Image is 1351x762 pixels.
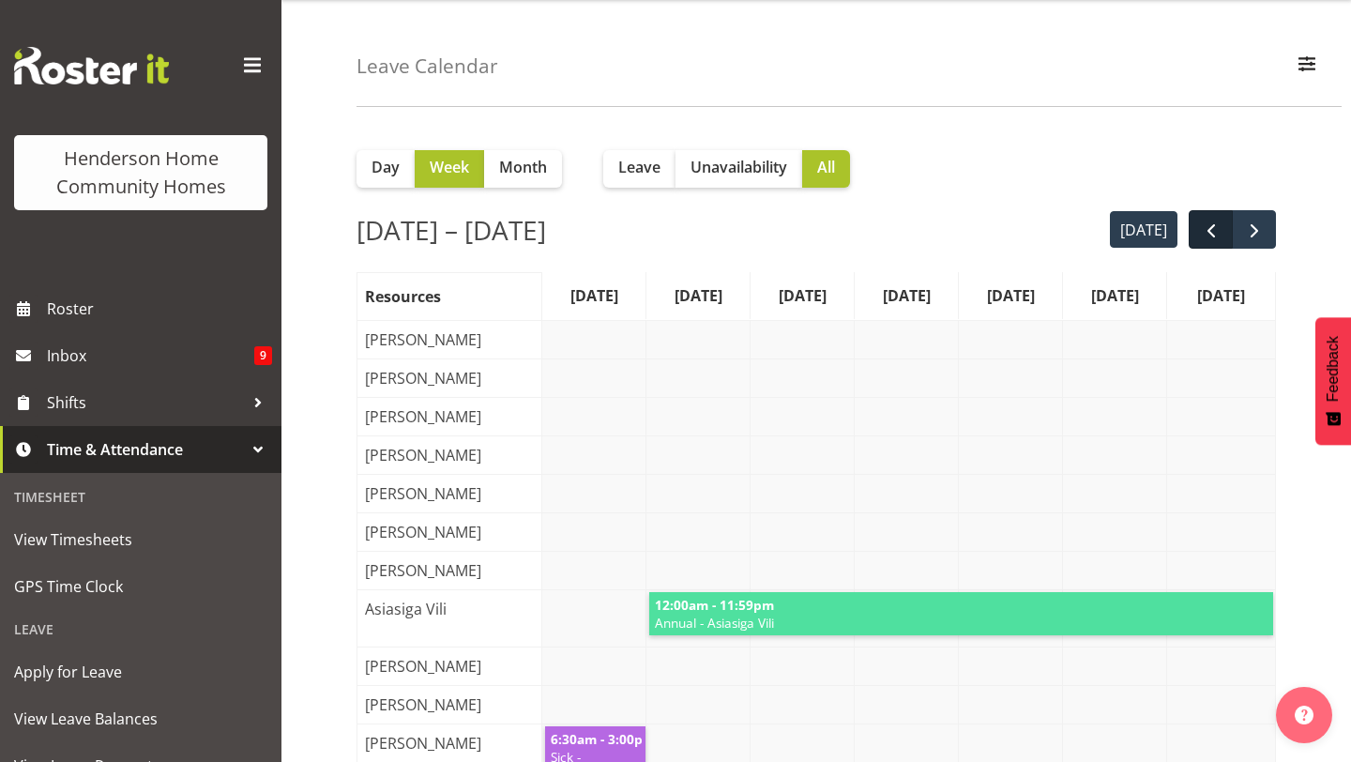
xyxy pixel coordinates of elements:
[879,284,934,307] span: [DATE]
[361,598,450,620] span: Asiasiga Vili
[691,156,787,178] span: Unavailability
[817,156,835,178] span: All
[499,156,547,178] span: Month
[1315,317,1351,445] button: Feedback - Show survey
[567,284,622,307] span: [DATE]
[361,693,485,716] span: [PERSON_NAME]
[361,559,485,582] span: [PERSON_NAME]
[372,156,400,178] span: Day
[549,730,642,748] span: 6:30am - 3:00pm
[675,150,802,188] button: Unavailability
[802,150,850,188] button: All
[1193,284,1249,307] span: [DATE]
[1295,706,1313,724] img: help-xxl-2.png
[983,284,1039,307] span: [DATE]
[357,210,546,250] h2: [DATE] – [DATE]
[5,478,277,516] div: Timesheet
[671,284,726,307] span: [DATE]
[47,342,254,370] span: Inbox
[47,295,272,323] span: Roster
[14,658,267,686] span: Apply for Leave
[361,328,485,351] span: [PERSON_NAME]
[361,482,485,505] span: [PERSON_NAME]
[1287,46,1327,87] button: Filter Employees
[415,150,484,188] button: Week
[1189,210,1233,249] button: prev
[484,150,562,188] button: Month
[603,150,675,188] button: Leave
[361,521,485,543] span: [PERSON_NAME]
[1110,211,1178,248] button: [DATE]
[1087,284,1143,307] span: [DATE]
[47,389,244,417] span: Shifts
[357,150,415,188] button: Day
[618,156,660,178] span: Leave
[361,655,485,678] span: [PERSON_NAME]
[5,563,277,610] a: GPS Time Clock
[361,405,485,428] span: [PERSON_NAME]
[430,156,469,178] span: Week
[5,648,277,695] a: Apply for Leave
[5,695,277,742] a: View Leave Balances
[5,516,277,563] a: View Timesheets
[14,572,267,601] span: GPS Time Clock
[47,435,244,464] span: Time & Attendance
[361,444,485,466] span: [PERSON_NAME]
[1232,210,1276,249] button: next
[357,55,498,77] h4: Leave Calendar
[14,526,267,554] span: View Timesheets
[653,614,1270,632] span: Annual - Asiasiga Vili
[653,596,776,614] span: 12:00am - 11:59pm
[14,47,169,84] img: Rosterit website logo
[33,145,249,201] div: Henderson Home Community Homes
[1325,336,1342,402] span: Feedback
[254,346,272,365] span: 9
[14,705,267,733] span: View Leave Balances
[775,284,830,307] span: [DATE]
[361,732,485,754] span: [PERSON_NAME]
[5,610,277,648] div: Leave
[361,285,445,308] span: Resources
[361,367,485,389] span: [PERSON_NAME]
